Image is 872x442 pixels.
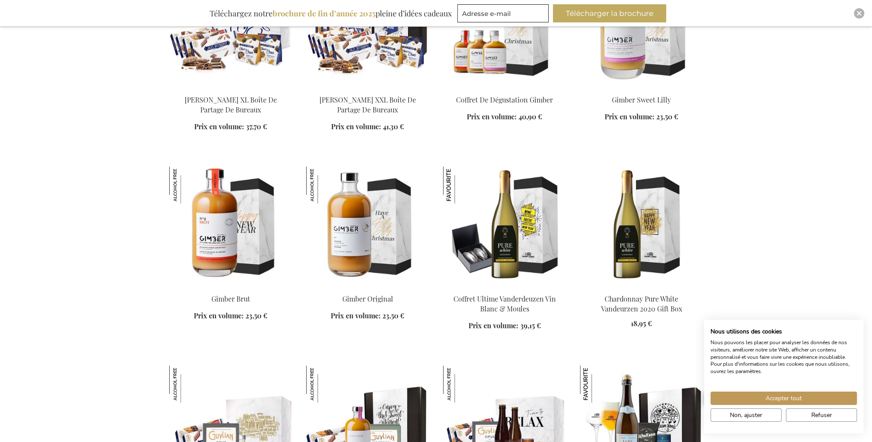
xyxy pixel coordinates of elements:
[211,294,250,303] a: Gimber Brut
[169,283,292,292] a: Gimber Brut Gimber Brut
[457,4,549,22] input: Adresse e-mail
[553,4,666,22] button: Télécharger la brochure
[194,122,267,132] a: Prix en volume: 37,70 €
[612,95,671,104] a: Gimber Sweet Lilly
[811,411,832,420] span: Refuser
[331,122,404,132] a: Prix en volume: 41,30 €
[518,112,542,121] span: 40,90 €
[856,11,862,16] img: Close
[580,84,703,93] a: Gimber Sweet Lilly Gimber Sweet Lilly
[306,166,429,287] img: Gimber Original
[169,166,206,203] img: Gimber Brut
[246,122,267,131] span: 37,70 €
[443,84,566,93] a: Gimber Tasting Box Coffret De Dégustation Gimber
[605,112,678,122] a: Prix en volume: 23,50 €
[443,283,566,292] a: Ultimate Vandeurzen White Wine & Mussel Pairing Box Coffret Ultime Vanderdeuzen Vin Blanc & Moules
[306,166,343,203] img: Gimber Original
[469,321,518,330] span: Prix en volume:
[331,311,404,321] a: Prix en volume: 23,50 €
[206,4,456,22] div: Téléchargez notre pleine d’idées cadeaux
[306,365,343,402] img: Set Cadeau Gimber Sweet & Chocolate
[443,166,480,203] img: Coffret Ultime Vanderdeuzen Vin Blanc & Moules
[383,122,404,131] span: 41,30 €
[467,112,517,121] span: Prix en volume:
[457,4,551,25] form: marketing offers and promotions
[382,311,404,320] span: 23,50 €
[711,339,857,375] p: Nous pouvons les placer pour analyser les données de nos visiteurs, améliorer notre site Web, aff...
[453,294,556,313] a: Coffret Ultime Vanderdeuzen Vin Blanc & Moules
[443,365,480,402] img: Feliz Sparkling 0% Sweet Indulgence Set
[711,328,857,336] h2: Nous utilisons des cookies
[580,365,617,402] img: Dame Jeanne Coffret Apéro Bière Brutes Avec Verres Personnalisés
[306,283,429,292] a: Gimber Original Gimber Original
[656,112,678,121] span: 23,50 €
[580,283,703,292] a: Chardonnay Pure White Vandeurzen 2018 Gift Box
[331,311,381,320] span: Prix en volume:
[245,311,267,320] span: 23,50 €
[854,8,864,19] div: Close
[194,122,244,131] span: Prix en volume:
[520,321,541,330] span: 39,15 €
[169,166,292,287] img: Gimber Brut
[730,411,762,420] span: Non, ajuster
[766,394,802,403] span: Accepter tout
[786,408,857,422] button: Refuser tous les cookies
[467,112,542,122] a: Prix en volume: 40,90 €
[711,408,782,422] button: Ajustez les préférences de cookie
[273,8,375,19] b: brochure de fin d’année 2025
[194,311,267,321] a: Prix en volume: 23,50 €
[331,122,381,131] span: Prix en volume:
[580,166,703,287] img: Chardonnay Pure White Vandeurzen 2018 Gift Box
[601,294,682,313] a: Chardonnay Pure White Vandeurzen 2020 Gift Box
[185,95,277,114] a: [PERSON_NAME] XL Boîte De Partage De Bureaux
[605,112,655,121] span: Prix en volume:
[443,166,566,287] img: Ultimate Vandeurzen White Wine & Mussel Pairing Box
[169,365,206,402] img: Set Gimber Sweet Indulgence
[194,311,244,320] span: Prix en volume:
[306,84,429,93] a: Jules Destrooper XXL Boîte De Partage De Bureaux
[320,95,416,114] a: [PERSON_NAME] XXL Boîte De Partage De Bureaux
[342,294,393,303] a: Gimber Original
[711,392,857,405] button: Accepter tous les cookies
[169,84,292,93] a: Jules Destrooper XL Boîte De Partage De Bureaux Jules Destrooper XL Boîte De Partage De Bureaux
[469,321,541,331] a: Prix en volume: 39,15 €
[631,319,652,328] span: 18,95 €
[456,95,553,104] a: Coffret De Dégustation Gimber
